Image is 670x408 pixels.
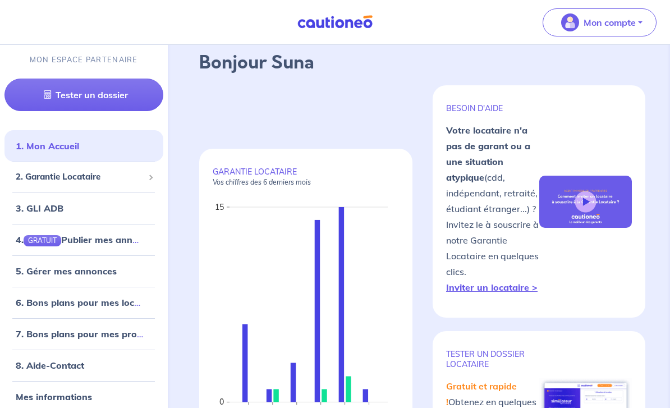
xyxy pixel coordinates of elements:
[4,386,163,408] div: Mes informations
[219,397,224,407] text: 0
[446,282,538,293] a: Inviter un locataire >
[446,381,517,407] em: Gratuit et rapide !
[16,265,117,277] a: 5. Gérer mes annonces
[446,125,530,183] strong: Votre locataire n'a pas de garant ou a une situation atypique
[16,202,63,213] a: 3. GLI ADB
[293,15,377,29] img: Cautioneo
[4,260,163,282] div: 5. Gérer mes annonces
[543,8,657,36] button: illu_account_valid_menu.svgMon compte
[446,122,539,295] p: (cdd, indépendant, retraité, étudiant étranger...) ? Invitez le à souscrire à notre Garantie Loca...
[539,176,632,228] img: video-gli-new-none.jpg
[30,54,138,65] p: MON ESPACE PARTENAIRE
[199,49,639,76] p: Bonjour Suna
[4,79,163,111] a: Tester un dossier
[16,140,79,152] a: 1. Mon Accueil
[4,228,163,250] div: 4.GRATUITPublier mes annonces
[16,171,144,184] span: 2. Garantie Locataire
[16,360,84,371] a: 8. Aide-Contact
[446,103,539,113] p: BESOIN D'AIDE
[213,167,400,187] p: GARANTIE LOCATAIRE
[4,135,163,157] div: 1. Mon Accueil
[16,297,164,308] a: 6. Bons plans pour mes locataires
[561,13,579,31] img: illu_account_valid_menu.svg
[4,291,163,314] div: 6. Bons plans pour mes locataires
[584,16,636,29] p: Mon compte
[16,328,178,340] a: 7. Bons plans pour mes propriétaires
[446,349,539,369] p: TESTER un dossier locataire
[4,323,163,345] div: 7. Bons plans pour mes propriétaires
[213,178,311,186] em: Vos chiffres des 6 derniers mois
[16,391,92,402] a: Mes informations
[16,233,158,245] a: 4.GRATUITPublier mes annonces
[4,354,163,377] div: 8. Aide-Contact
[4,196,163,219] div: 3. GLI ADB
[4,166,163,188] div: 2. Garantie Locataire
[215,202,224,212] text: 15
